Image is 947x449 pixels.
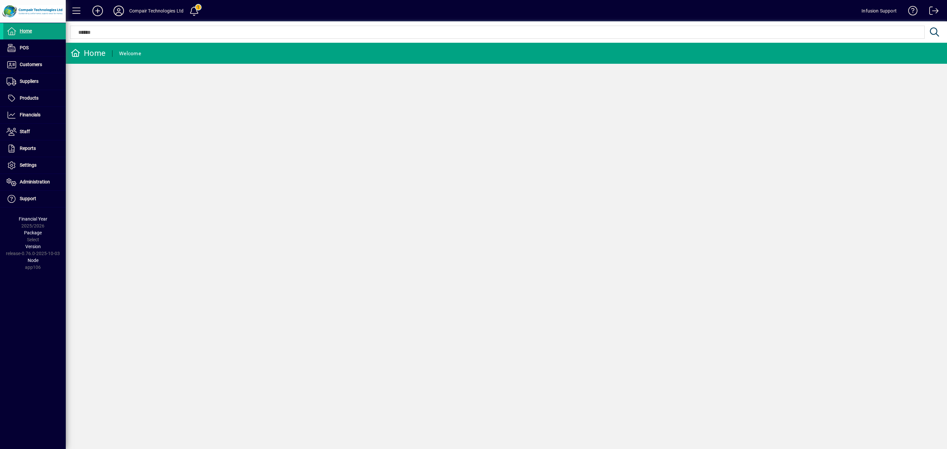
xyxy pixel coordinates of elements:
[20,179,50,184] span: Administration
[20,196,36,201] span: Support
[19,216,47,222] span: Financial Year
[119,48,141,59] div: Welcome
[108,5,129,17] button: Profile
[20,28,32,34] span: Home
[862,6,897,16] div: Infusion Support
[3,73,66,90] a: Suppliers
[20,129,30,134] span: Staff
[20,45,29,50] span: POS
[20,146,36,151] span: Reports
[24,230,42,235] span: Package
[20,162,36,168] span: Settings
[25,244,41,249] span: Version
[3,90,66,106] a: Products
[3,157,66,174] a: Settings
[3,191,66,207] a: Support
[87,5,108,17] button: Add
[903,1,918,23] a: Knowledge Base
[3,40,66,56] a: POS
[3,140,66,157] a: Reports
[20,95,38,101] span: Products
[20,112,40,117] span: Financials
[3,107,66,123] a: Financials
[20,79,38,84] span: Suppliers
[3,174,66,190] a: Administration
[20,62,42,67] span: Customers
[3,57,66,73] a: Customers
[924,1,939,23] a: Logout
[3,124,66,140] a: Staff
[28,258,38,263] span: Node
[71,48,106,59] div: Home
[129,6,183,16] div: Compair Technologies Ltd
